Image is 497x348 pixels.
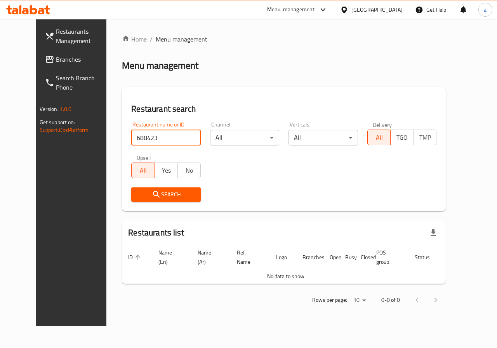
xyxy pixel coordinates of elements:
button: All [367,130,391,145]
a: Support.OpsPlatform [40,125,89,135]
h2: Restaurants list [128,227,184,239]
span: Ref. Name [237,248,261,267]
th: Open [323,246,339,269]
h2: Restaurant search [131,103,436,115]
label: Upsell [137,155,151,160]
div: Rows per page: [350,294,369,306]
p: 0-0 of 0 [381,295,400,305]
span: TMP [417,132,433,143]
span: Version: [40,104,59,114]
div: Export file [424,223,443,242]
div: All [210,130,280,145]
th: Busy [339,246,355,269]
h2: Menu management [122,59,198,72]
span: Menu management [156,35,207,44]
span: Branches [56,55,113,64]
a: Home [122,35,147,44]
th: Closed [355,246,370,269]
span: Search Branch Phone [56,73,113,92]
p: Rows per page: [312,295,347,305]
th: Logo [270,246,296,269]
span: Search [137,190,195,199]
span: TGO [394,132,410,143]
span: No data to show [267,271,304,281]
input: Search for restaurant name or ID.. [131,130,201,145]
a: Branches [39,50,119,69]
button: No [177,163,201,178]
span: Restaurants Management [56,27,113,45]
span: 1.0.0 [60,104,72,114]
span: Status [415,253,440,262]
div: Menu-management [267,5,315,14]
span: All [371,132,388,143]
span: POS group [376,248,399,267]
button: All [131,163,155,178]
span: No [181,165,198,176]
div: [GEOGRAPHIC_DATA] [351,5,403,14]
li: / [150,35,153,44]
span: All [135,165,151,176]
button: TMP [413,130,436,145]
button: Yes [155,163,178,178]
span: Name (Ar) [198,248,221,267]
a: Restaurants Management [39,22,119,50]
span: Name (En) [158,248,182,267]
div: All [288,130,358,145]
span: a [484,5,487,14]
label: Delivery [373,122,392,127]
button: Search [131,187,201,202]
span: Get support on: [40,117,75,127]
nav: breadcrumb [122,35,446,44]
button: TGO [390,130,414,145]
a: Search Branch Phone [39,69,119,97]
span: ID [128,253,143,262]
table: enhanced table [122,246,476,284]
span: Yes [158,165,175,176]
th: Branches [296,246,323,269]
